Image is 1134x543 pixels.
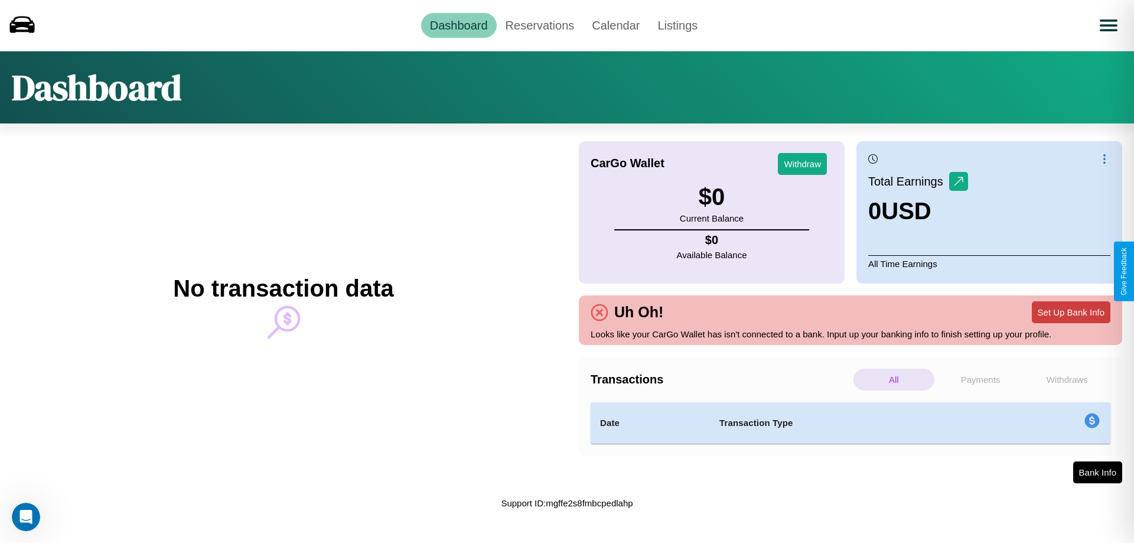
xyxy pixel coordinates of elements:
[1032,301,1110,323] button: Set Up Bank Info
[421,13,497,38] a: Dashboard
[583,13,649,38] a: Calendar
[1120,248,1128,295] div: Give Feedback
[591,157,664,170] h4: CarGo Wallet
[868,255,1110,272] p: All Time Earnings
[591,402,1110,444] table: simple table
[600,416,700,430] h4: Date
[719,416,988,430] h4: Transaction Type
[12,63,181,112] h1: Dashboard
[173,275,393,302] h2: No transaction data
[1073,461,1122,483] button: Bank Info
[501,495,633,511] p: Support ID: mgffe2s8fmbcpedlahp
[677,233,747,247] h4: $ 0
[591,373,850,386] h4: Transactions
[591,326,1110,342] p: Looks like your CarGo Wallet has isn't connected to a bank. Input up your banking info to finish ...
[497,13,584,38] a: Reservations
[940,369,1021,391] p: Payments
[778,153,827,175] button: Withdraw
[680,184,744,210] h3: $ 0
[677,247,747,263] p: Available Balance
[1092,9,1125,42] button: Open menu
[868,171,949,192] p: Total Earnings
[608,304,669,321] h4: Uh Oh!
[12,503,40,531] iframe: Intercom live chat
[868,198,968,225] h3: 0 USD
[1027,369,1107,391] p: Withdraws
[853,369,934,391] p: All
[680,210,744,226] p: Current Balance
[649,13,706,38] a: Listings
